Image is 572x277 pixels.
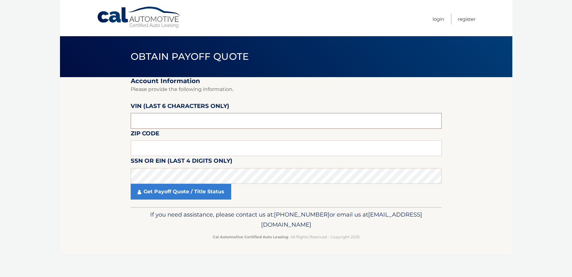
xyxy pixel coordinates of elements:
h2: Account Information [131,77,442,85]
label: SSN or EIN (last 4 digits only) [131,156,232,168]
strong: Cal Automotive Certified Auto Leasing [213,235,288,239]
a: Get Payoff Quote / Title Status [131,184,231,200]
p: Please provide the following information. [131,85,442,94]
label: Zip Code [131,129,159,140]
a: Register [458,14,476,24]
span: [PHONE_NUMBER] [274,211,330,218]
a: Cal Automotive [97,6,182,29]
a: Login [433,14,444,24]
p: - All Rights Reserved - Copyright 2025 [135,234,438,240]
span: Obtain Payoff Quote [131,51,249,62]
label: VIN (last 6 characters only) [131,101,229,113]
p: If you need assistance, please contact us at: or email us at [135,210,438,230]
